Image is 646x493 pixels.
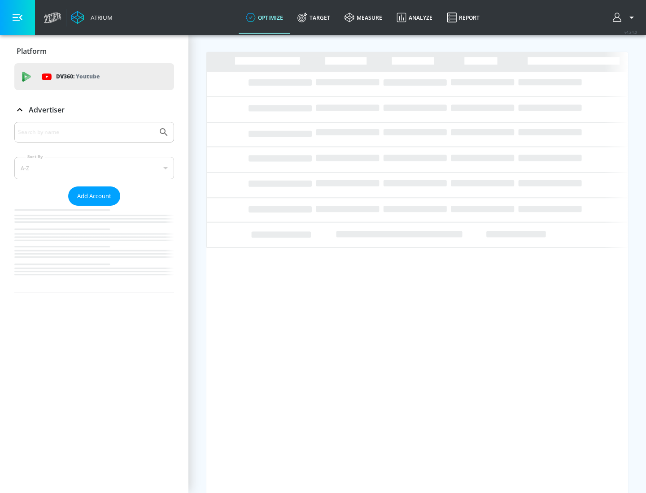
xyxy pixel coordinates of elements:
[77,191,111,201] span: Add Account
[14,206,174,293] nav: list of Advertiser
[87,13,113,22] div: Atrium
[290,1,337,34] a: Target
[68,186,120,206] button: Add Account
[14,39,174,64] div: Platform
[389,1,440,34] a: Analyze
[76,72,100,81] p: Youtube
[440,1,487,34] a: Report
[17,46,47,56] p: Platform
[29,105,65,115] p: Advertiser
[26,154,45,160] label: Sort By
[14,97,174,122] div: Advertiser
[239,1,290,34] a: optimize
[14,63,174,90] div: DV360: Youtube
[337,1,389,34] a: measure
[14,122,174,293] div: Advertiser
[71,11,113,24] a: Atrium
[18,126,154,138] input: Search by name
[56,72,100,82] p: DV360:
[14,157,174,179] div: A-Z
[624,30,637,35] span: v 4.24.0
